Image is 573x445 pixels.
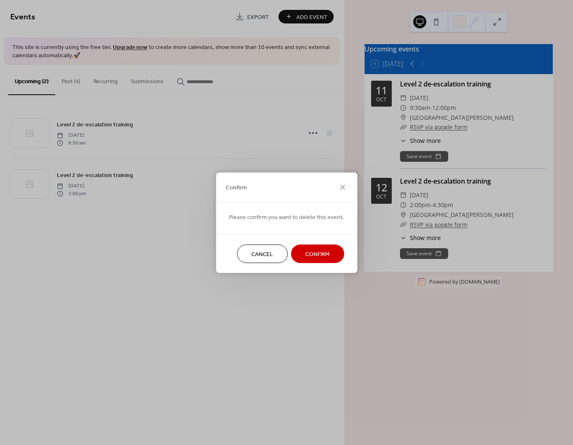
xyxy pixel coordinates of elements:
[226,184,247,192] span: Confirm
[251,250,273,259] span: Cancel
[237,245,288,263] button: Cancel
[291,245,344,263] button: Confirm
[229,213,344,221] span: Please confirm you want to delete this event.
[305,250,330,259] span: Confirm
